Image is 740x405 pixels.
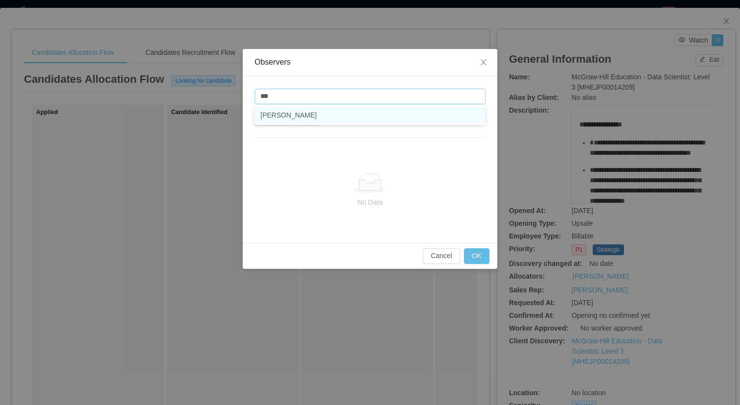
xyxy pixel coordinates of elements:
[254,57,486,68] div: Observers
[464,248,489,264] button: OK
[262,197,478,208] p: No Data
[423,248,460,264] button: Cancel
[254,107,486,123] li: [PERSON_NAME]
[470,49,497,76] button: Close
[480,58,487,66] i: icon: close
